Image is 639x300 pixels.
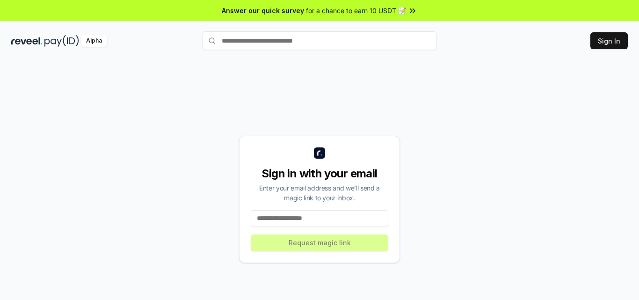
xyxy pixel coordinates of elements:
div: Sign in with your email [251,166,388,181]
img: pay_id [44,35,79,47]
span: Answer our quick survey [222,6,304,15]
img: logo_small [314,147,325,159]
img: reveel_dark [11,35,43,47]
span: for a chance to earn 10 USDT 📝 [306,6,406,15]
div: Alpha [81,35,107,47]
button: Sign In [590,32,628,49]
div: Enter your email address and we’ll send a magic link to your inbox. [251,183,388,203]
